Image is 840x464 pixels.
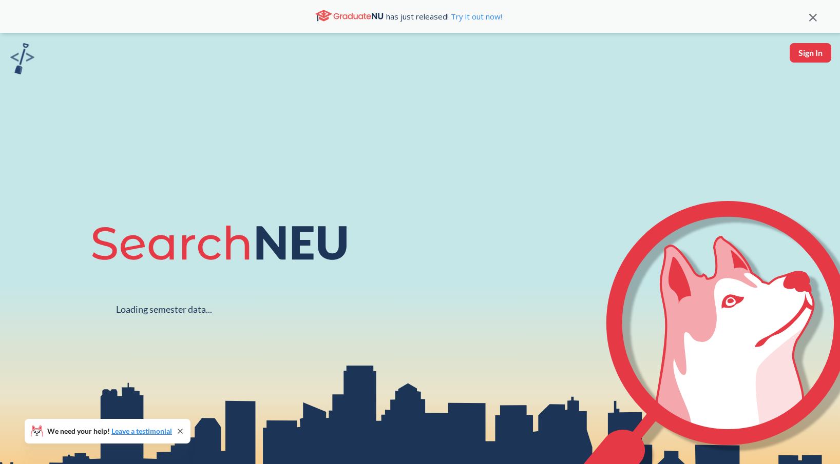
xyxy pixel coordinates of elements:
[10,43,34,74] img: sandbox logo
[449,11,502,22] a: Try it out now!
[790,43,831,63] button: Sign In
[10,43,34,77] a: sandbox logo
[386,11,502,22] span: has just released!
[47,428,172,435] span: We need your help!
[116,304,212,315] div: Loading semester data...
[111,427,172,435] a: Leave a testimonial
